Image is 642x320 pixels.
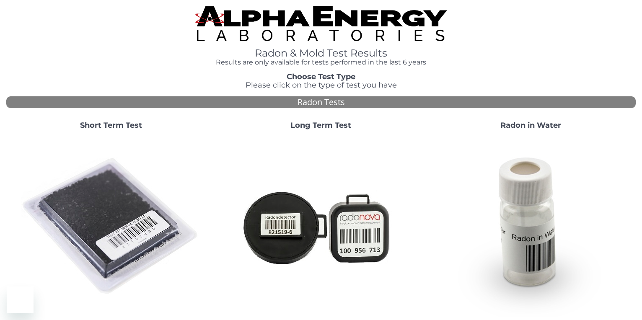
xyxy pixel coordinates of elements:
strong: Short Term Test [80,121,142,130]
strong: Radon in Water [500,121,561,130]
img: ShortTerm.jpg [21,137,201,317]
span: Please click on the type of test you have [246,80,397,90]
h1: Radon & Mold Test Results [195,48,447,59]
h4: Results are only available for tests performed in the last 6 years [195,59,447,66]
div: Radon Tests [6,96,636,108]
strong: Long Term Test [290,121,351,130]
img: RadoninWater.jpg [441,137,621,317]
strong: Choose Test Type [287,72,355,81]
iframe: Button to launch messaging window [7,286,34,313]
img: Radtrak2vsRadtrak3.jpg [231,137,411,317]
img: TightCrop.jpg [195,6,447,41]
